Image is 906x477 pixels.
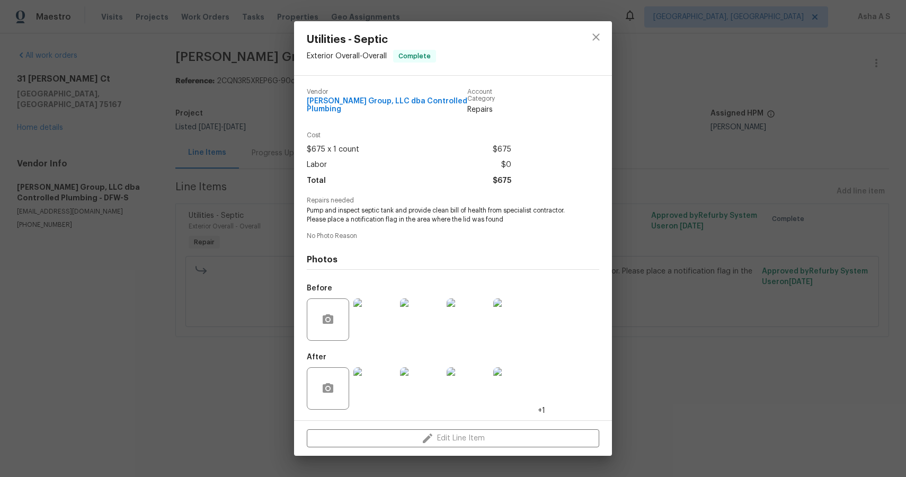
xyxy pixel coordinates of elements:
[493,173,511,189] span: $675
[307,197,599,204] span: Repairs needed
[467,104,511,115] span: Repairs
[583,24,609,50] button: close
[307,52,387,60] span: Exterior Overall - Overall
[307,34,436,46] span: Utilities - Septic
[307,132,511,139] span: Cost
[307,206,570,224] span: Pump and inspect septic tank and provide clean bill of health from specialist contractor. Please ...
[307,173,326,189] span: Total
[307,157,327,173] span: Labor
[538,405,545,416] span: +1
[501,157,511,173] span: $0
[307,285,332,292] h5: Before
[307,354,326,361] h5: After
[394,51,435,61] span: Complete
[467,89,511,102] span: Account Category
[307,254,599,265] h4: Photos
[307,98,467,113] span: [PERSON_NAME] Group, LLC dba Controlled Plumbing
[307,233,599,240] span: No Photo Reason
[493,142,511,157] span: $675
[307,89,467,95] span: Vendor
[307,142,359,157] span: $675 x 1 count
